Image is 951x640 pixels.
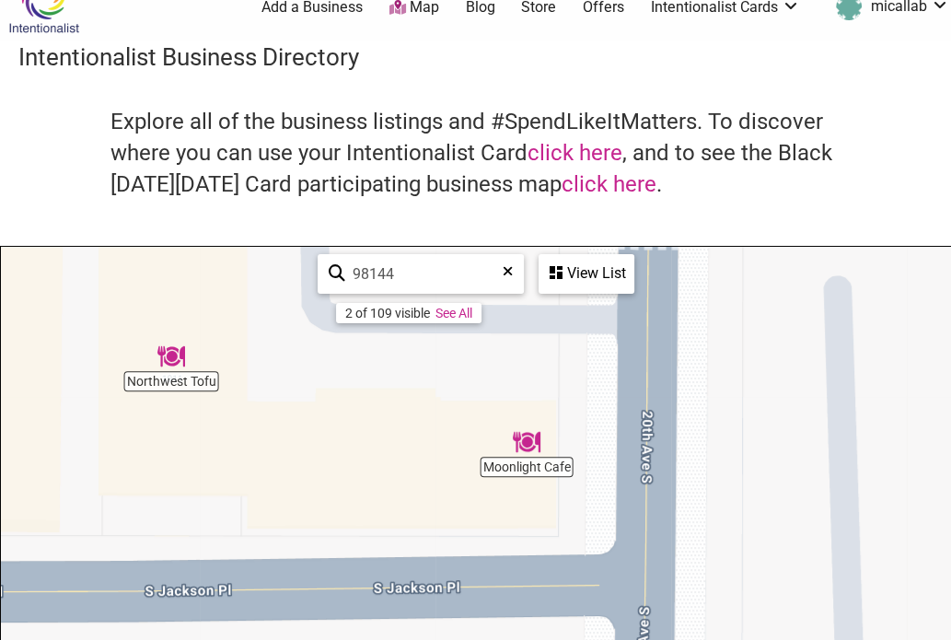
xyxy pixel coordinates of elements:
[513,428,540,456] div: Moonlight Cafe
[18,41,933,74] h3: Intentionalist Business Directory
[435,306,472,320] a: See All
[110,107,841,200] h4: Explore all of the business listings and #SpendLikeItMatters. To discover where you can use your ...
[318,254,524,294] div: Type to search and filter
[540,256,632,291] div: View List
[345,256,512,292] input: Type to find and filter...
[539,254,634,294] div: See a list of the visible businesses
[528,140,622,166] a: click here
[345,306,430,320] div: 2 of 109 visible
[562,171,656,197] a: click here
[157,343,185,370] div: Northwest Tofu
